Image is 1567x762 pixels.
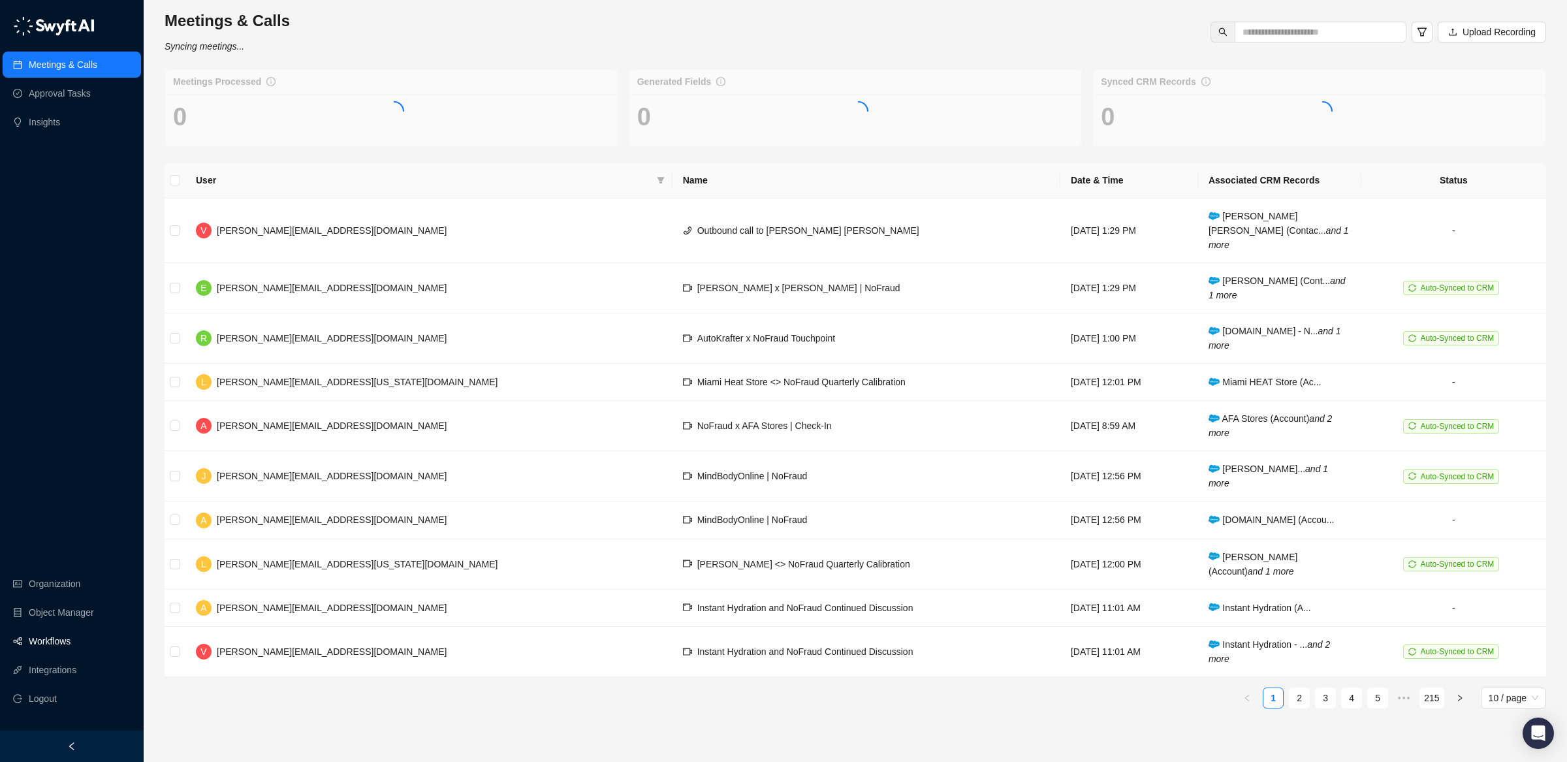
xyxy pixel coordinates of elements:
[697,421,832,431] span: NoFraud x AFA Stores | Check-In
[697,377,906,387] span: Miami Heat Store <> NoFraud Quarterly Calibration
[200,601,206,615] span: A
[1449,688,1470,708] li: Next Page
[196,173,652,187] span: User
[683,559,692,568] span: video-camera
[385,101,404,121] span: loading
[1060,539,1198,590] td: [DATE] 12:00 PM
[1361,198,1546,263] td: -
[1361,163,1546,198] th: Status
[29,657,76,683] a: Integrations
[29,52,97,78] a: Meetings & Calls
[1449,688,1470,708] button: right
[29,109,60,135] a: Insights
[1060,501,1198,539] td: [DATE] 12:56 PM
[683,226,692,235] span: phone
[1209,211,1349,250] span: [PERSON_NAME] [PERSON_NAME] (Contac...
[1421,647,1495,656] span: Auto-Synced to CRM
[1421,560,1495,569] span: Auto-Synced to CRM
[673,163,1060,198] th: Name
[1290,688,1309,708] a: 2
[1218,27,1227,37] span: search
[1316,688,1335,708] a: 3
[29,686,57,712] span: Logout
[697,603,913,613] span: Instant Hydration and NoFraud Continued Discussion
[200,281,206,295] span: E
[1481,688,1546,708] div: Page Size
[1209,413,1333,438] span: AFA Stores (Account)
[1060,590,1198,627] td: [DATE] 11:01 AM
[1209,326,1341,351] i: and 1 more
[1408,472,1416,480] span: sync
[217,471,447,481] span: [PERSON_NAME][EMAIL_ADDRESS][DOMAIN_NAME]
[1417,27,1427,37] span: filter
[13,16,95,36] img: logo-05li4sbe.png
[165,41,244,52] i: Syncing meetings...
[1243,694,1251,702] span: left
[202,469,206,483] span: J
[654,170,667,190] span: filter
[697,471,808,481] span: MindBodyOnline | NoFraud
[1237,688,1258,708] button: left
[1408,334,1416,342] span: sync
[683,334,692,343] span: video-camera
[1209,552,1298,577] span: [PERSON_NAME] (Account)
[1456,694,1464,702] span: right
[1060,364,1198,401] td: [DATE] 12:01 PM
[1420,688,1443,708] a: 215
[217,283,447,293] span: [PERSON_NAME][EMAIL_ADDRESS][DOMAIN_NAME]
[657,176,665,184] span: filter
[1361,501,1546,539] td: -
[1209,603,1311,613] span: Instant Hydration (A...
[217,225,447,236] span: [PERSON_NAME][EMAIL_ADDRESS][DOMAIN_NAME]
[1408,422,1416,430] span: sync
[1315,688,1336,708] li: 3
[1438,22,1546,42] button: Upload Recording
[1198,163,1361,198] th: Associated CRM Records
[1209,377,1322,387] span: Miami HEAT Store (Ac...
[1421,334,1495,343] span: Auto-Synced to CRM
[1421,422,1495,431] span: Auto-Synced to CRM
[683,603,692,612] span: video-camera
[1367,688,1388,708] li: 5
[1289,688,1310,708] li: 2
[1209,276,1346,300] span: [PERSON_NAME] (Cont...
[200,331,207,345] span: R
[1408,560,1416,568] span: sync
[683,377,692,387] span: video-camera
[1209,515,1335,525] span: [DOMAIN_NAME] (Accou...
[201,557,206,571] span: L
[217,377,498,387] span: [PERSON_NAME][EMAIL_ADDRESS][US_STATE][DOMAIN_NAME]
[683,421,692,430] span: video-camera
[1209,464,1328,488] span: [PERSON_NAME]...
[1237,688,1258,708] li: Previous Page
[1060,313,1198,364] td: [DATE] 1:00 PM
[697,225,919,236] span: Outbound call to [PERSON_NAME] [PERSON_NAME]
[217,421,447,431] span: [PERSON_NAME][EMAIL_ADDRESS][DOMAIN_NAME]
[1209,276,1346,300] i: and 1 more
[200,223,206,238] span: V
[683,647,692,656] span: video-camera
[1313,101,1333,121] span: loading
[1361,590,1546,627] td: -
[1060,401,1198,451] td: [DATE] 8:59 AM
[683,283,692,293] span: video-camera
[697,559,910,569] span: [PERSON_NAME] <> NoFraud Quarterly Calibration
[67,742,76,751] span: left
[13,694,22,703] span: logout
[1060,451,1198,501] td: [DATE] 12:56 PM
[200,644,206,659] span: V
[1209,326,1341,351] span: [DOMAIN_NAME] - N...
[683,471,692,481] span: video-camera
[1393,688,1414,708] li: Next 5 Pages
[1421,472,1495,481] span: Auto-Synced to CRM
[165,10,290,31] h3: Meetings & Calls
[683,515,692,524] span: video-camera
[1421,283,1495,293] span: Auto-Synced to CRM
[1341,688,1362,708] li: 4
[1408,284,1416,292] span: sync
[697,333,835,343] span: AutoKrafter x NoFraud Touchpoint
[697,646,913,657] span: Instant Hydration and NoFraud Continued Discussion
[1342,688,1361,708] a: 4
[697,515,808,525] span: MindBodyOnline | NoFraud
[1263,688,1283,708] a: 1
